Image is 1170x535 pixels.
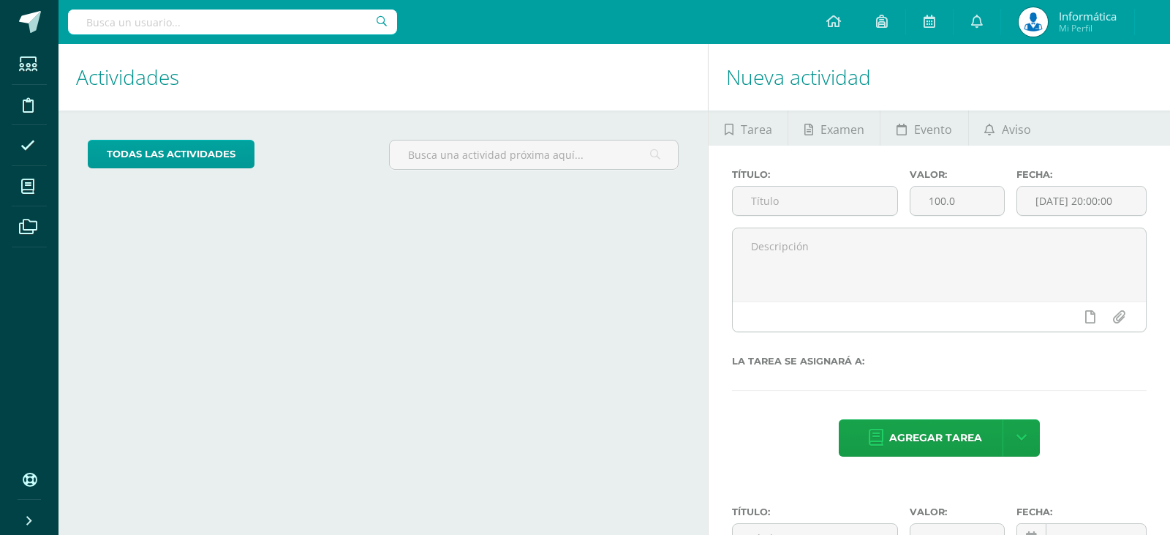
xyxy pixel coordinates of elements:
span: Tarea [741,112,772,147]
span: Examen [820,112,864,147]
h1: Nueva actividad [726,44,1152,111]
label: La tarea se asignará a: [732,356,1147,367]
a: Evento [880,111,967,146]
a: todas las Actividades [88,140,254,168]
label: Valor: [910,169,1005,180]
label: Fecha: [1016,169,1147,180]
span: Agregar tarea [889,420,982,456]
label: Título: [732,506,898,517]
a: Examen [788,111,880,146]
input: Busca un usuario... [68,10,397,34]
img: da59f6ea21f93948affb263ca1346426.png [1019,7,1048,37]
label: Valor: [910,506,1005,517]
input: Título [733,187,897,215]
span: Aviso [1002,112,1031,147]
span: Evento [914,112,952,147]
label: Título: [732,169,898,180]
span: Informática [1059,9,1117,23]
a: Aviso [969,111,1047,146]
h1: Actividades [76,44,690,111]
input: Busca una actividad próxima aquí... [390,141,678,169]
span: Mi Perfil [1059,22,1117,34]
input: Fecha de entrega [1017,187,1146,215]
input: Puntos máximos [910,187,1004,215]
a: Tarea [709,111,788,146]
label: Fecha: [1016,506,1147,517]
